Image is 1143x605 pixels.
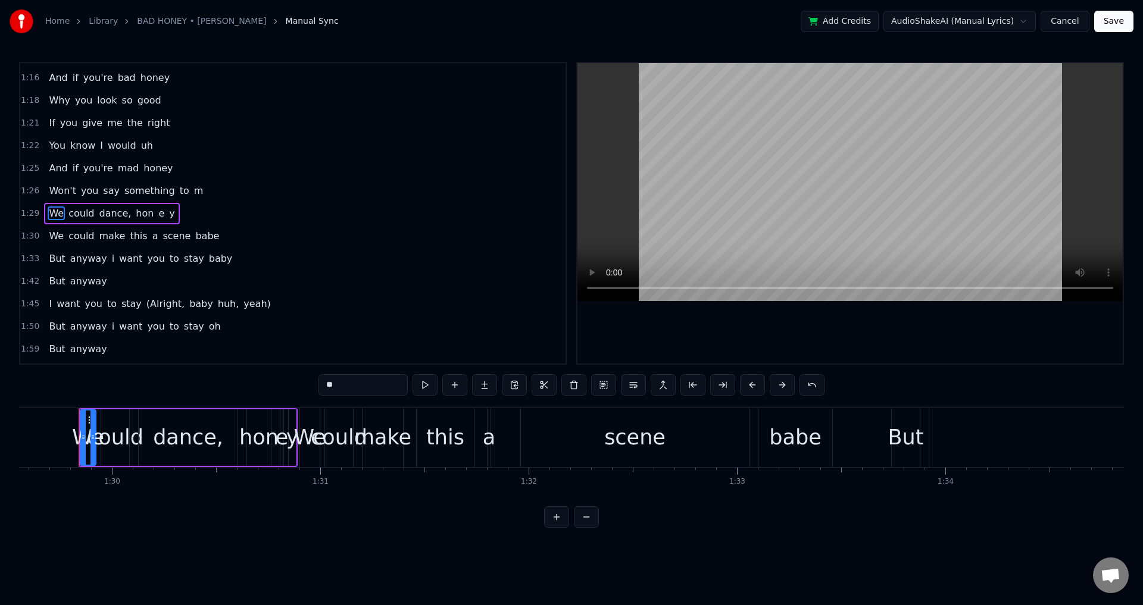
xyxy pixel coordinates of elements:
[118,319,143,333] span: want
[938,477,954,487] div: 1:34
[67,206,95,220] span: could
[157,206,165,220] span: е
[135,206,155,220] span: hon
[769,422,821,453] div: babe
[146,116,171,130] span: right
[161,229,192,243] span: scene
[151,229,160,243] span: a
[107,139,138,152] span: would
[168,319,180,333] span: to
[21,298,39,310] span: 1:45
[45,15,70,27] a: Home
[139,71,171,84] span: honey
[239,422,279,453] div: hon
[10,10,33,33] img: youka
[69,342,108,356] span: anyway
[21,343,39,355] span: 1:59
[48,71,68,84] span: And
[118,252,143,265] span: want
[179,184,190,198] span: to
[194,229,220,243] span: babe
[48,229,65,243] span: We
[74,93,93,107] span: you
[729,477,745,487] div: 1:33
[242,297,272,311] span: yeah)
[801,11,879,32] button: Add Credits
[286,15,339,27] span: Manual Sync
[67,229,95,243] span: could
[21,321,39,333] span: 1:50
[183,252,205,265] span: stay
[48,297,53,311] span: I
[153,422,223,453] div: dance,
[48,139,67,152] span: You
[117,71,137,84] span: bad
[82,161,114,175] span: you're
[142,161,174,175] span: honey
[126,116,144,130] span: the
[80,184,99,198] span: you
[48,206,65,220] span: We
[48,184,77,198] span: Won't
[286,422,299,453] div: y
[1041,11,1089,32] button: Cancel
[1094,11,1133,32] button: Save
[21,275,39,287] span: 1:42
[59,116,79,130] span: you
[129,229,148,243] span: this
[146,252,165,265] span: you
[98,229,127,243] span: make
[48,274,66,288] span: But
[293,422,326,453] div: We
[121,93,134,107] span: so
[483,422,495,453] div: a
[426,422,464,453] div: this
[21,253,39,265] span: 1:33
[140,139,154,152] span: uh
[193,184,205,198] span: m
[313,477,329,487] div: 1:31
[168,252,180,265] span: to
[136,93,163,107] span: good
[99,139,104,152] span: I
[208,319,222,333] span: oh
[311,422,367,453] div: could
[188,297,214,311] span: baby
[72,422,104,453] div: We
[21,208,39,220] span: 1:29
[111,252,115,265] span: i
[48,319,66,333] span: But
[146,319,165,333] span: you
[83,297,103,311] span: you
[48,342,66,356] span: But
[137,15,266,27] a: BAD HONEY • [PERSON_NAME]
[111,319,115,333] span: i
[45,15,339,27] nav: breadcrumb
[117,161,140,175] span: mad
[104,477,120,487] div: 1:30
[276,422,289,453] div: е
[123,184,176,198] span: something
[102,184,121,198] span: say
[183,319,205,333] span: stay
[69,319,108,333] span: anyway
[71,161,80,175] span: if
[69,274,108,288] span: anyway
[89,15,118,27] a: Library
[69,139,96,152] span: know
[21,185,39,197] span: 1:26
[48,252,66,265] span: But
[69,252,108,265] span: anyway
[120,297,143,311] span: stay
[21,162,39,174] span: 1:25
[145,297,186,311] span: (Alright,
[71,71,80,84] span: if
[106,297,118,311] span: to
[98,206,133,220] span: dance,
[208,252,234,265] span: baby
[354,422,411,453] div: make
[48,93,71,107] span: Why
[21,230,39,242] span: 1:30
[96,93,118,107] span: look
[168,206,176,220] span: y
